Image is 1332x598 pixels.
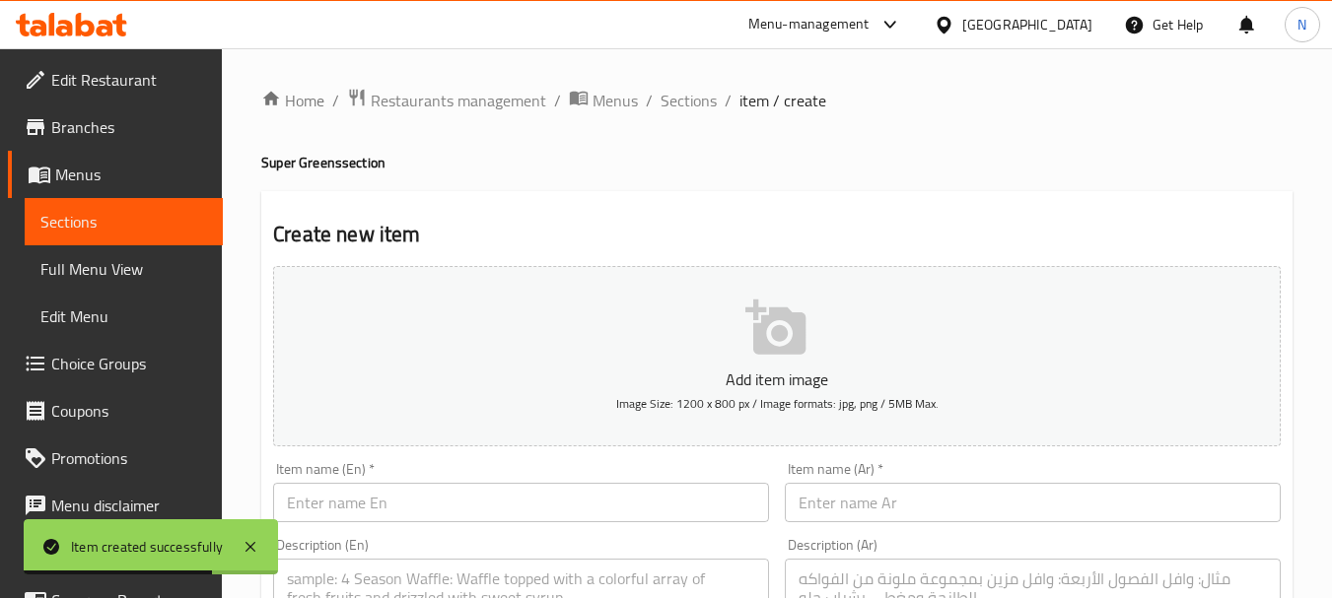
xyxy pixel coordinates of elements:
a: Edit Restaurant [8,56,223,103]
span: Menus [593,89,638,112]
span: Image Size: 1200 x 800 px / Image formats: jpg, png / 5MB Max. [616,392,939,415]
a: Menus [8,151,223,198]
span: Coupons [51,399,207,423]
span: Full Menu View [40,257,207,281]
a: Upsell [8,529,223,576]
button: Add item imageImage Size: 1200 x 800 px / Image formats: jpg, png / 5MB Max. [273,266,1281,446]
a: Coupons [8,387,223,434]
span: Edit Restaurant [51,68,207,92]
input: Enter name Ar [785,483,1281,522]
div: Item created successfully [71,536,223,558]
span: Promotions [51,446,207,470]
div: [GEOGRAPHIC_DATA] [962,14,1092,35]
div: Menu-management [748,13,870,36]
li: / [332,89,339,112]
li: / [725,89,732,112]
a: Menu disclaimer [8,482,223,529]
nav: breadcrumb [261,88,1293,113]
a: Sections [661,89,717,112]
span: Menus [55,163,207,186]
li: / [554,89,561,112]
li: / [646,89,653,112]
span: N [1297,14,1306,35]
a: Promotions [8,434,223,482]
a: Full Menu View [25,245,223,293]
span: Menu disclaimer [51,494,207,517]
h4: Super Greens section [261,153,1293,172]
span: Restaurants management [371,89,546,112]
span: item / create [739,89,826,112]
p: Add item image [304,367,1250,391]
a: Menus [569,88,638,113]
span: Choice Groups [51,352,207,375]
a: Edit Menu [25,293,223,340]
a: Branches [8,103,223,151]
a: Sections [25,198,223,245]
h2: Create new item [273,220,1281,249]
a: Home [261,89,324,112]
span: Sections [40,210,207,233]
span: Edit Menu [40,304,207,328]
a: Restaurants management [347,88,546,113]
span: Branches [51,115,207,139]
a: Choice Groups [8,340,223,387]
input: Enter name En [273,483,769,522]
